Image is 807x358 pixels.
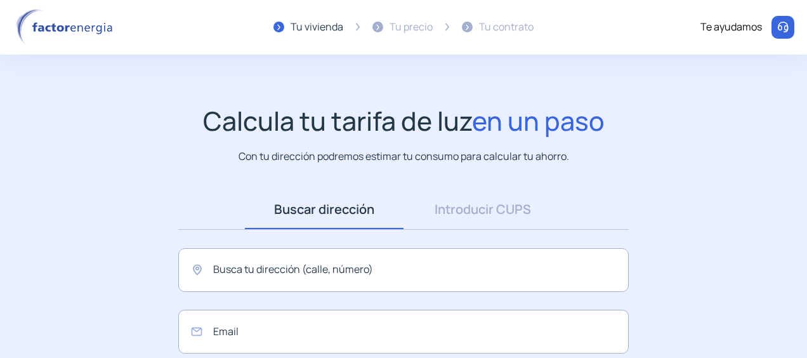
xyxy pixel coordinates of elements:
div: Tu contrato [479,19,534,36]
img: llamar [777,21,789,34]
p: Con tu dirección podremos estimar tu consumo para calcular tu ahorro. [239,149,569,164]
img: logo factor [13,9,121,46]
span: en un paso [472,103,605,138]
div: Tu vivienda [291,19,343,36]
a: Introducir CUPS [403,190,562,229]
div: Te ayudamos [700,19,762,36]
h1: Calcula tu tarifa de luz [203,105,605,136]
a: Buscar dirección [245,190,403,229]
div: Tu precio [390,19,433,36]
